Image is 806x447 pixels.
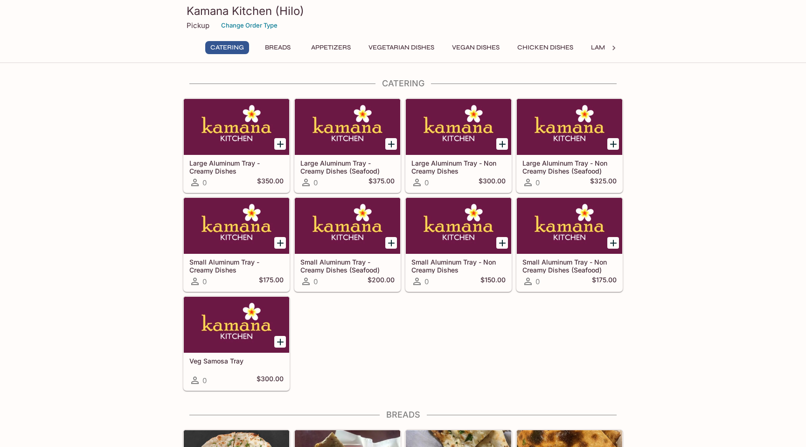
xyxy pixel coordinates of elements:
span: 0 [535,277,540,286]
div: Large Aluminum Tray - Non Creamy Dishes (Seafood) [517,99,622,155]
span: 0 [313,277,318,286]
h5: $200.00 [368,276,395,287]
h5: Veg Samosa Tray [189,357,284,365]
button: Add Small Aluminum Tray - Non Creamy Dishes [496,237,508,249]
span: 0 [313,178,318,187]
div: Large Aluminum Tray - Creamy Dishes [184,99,289,155]
h5: Small Aluminum Tray - Creamy Dishes [189,258,284,273]
h5: $300.00 [257,375,284,386]
div: Large Aluminum Tray - Creamy Dishes (Seafood) [295,99,400,155]
a: Small Aluminum Tray - Creamy Dishes0$175.00 [183,197,290,292]
div: Small Aluminum Tray - Non Creamy Dishes [406,198,511,254]
button: Add Small Aluminum Tray - Creamy Dishes (Seafood) [385,237,397,249]
a: Large Aluminum Tray - Creamy Dishes0$350.00 [183,98,290,193]
h5: Small Aluminum Tray - Non Creamy Dishes [411,258,506,273]
button: Add Small Aluminum Tray - Non Creamy Dishes (Seafood) [607,237,619,249]
span: 0 [424,277,429,286]
a: Veg Samosa Tray0$300.00 [183,296,290,391]
button: Add Large Aluminum Tray - Non Creamy Dishes [496,138,508,150]
button: Change Order Type [217,18,282,33]
h5: $375.00 [368,177,395,188]
h5: $175.00 [259,276,284,287]
h5: $300.00 [479,177,506,188]
button: Vegan Dishes [447,41,505,54]
span: 0 [535,178,540,187]
a: Large Aluminum Tray - Creamy Dishes (Seafood)0$375.00 [294,98,401,193]
button: Add Large Aluminum Tray - Creamy Dishes (Seafood) [385,138,397,150]
a: Large Aluminum Tray - Non Creamy Dishes (Seafood)0$325.00 [516,98,623,193]
span: 0 [202,277,207,286]
span: 0 [202,178,207,187]
a: Large Aluminum Tray - Non Creamy Dishes0$300.00 [405,98,512,193]
button: Catering [205,41,249,54]
button: Vegetarian Dishes [363,41,439,54]
div: Small Aluminum Tray - Non Creamy Dishes (Seafood) [517,198,622,254]
h5: Small Aluminum Tray - Non Creamy Dishes (Seafood) [522,258,617,273]
h5: Large Aluminum Tray - Creamy Dishes (Seafood) [300,159,395,175]
h5: Large Aluminum Tray - Non Creamy Dishes (Seafood) [522,159,617,175]
span: 0 [424,178,429,187]
button: Breads [257,41,299,54]
button: Add Large Aluminum Tray - Non Creamy Dishes (Seafood) [607,138,619,150]
h4: Breads [183,410,623,420]
h5: Large Aluminum Tray - Non Creamy Dishes [411,159,506,175]
h5: Small Aluminum Tray - Creamy Dishes (Seafood) [300,258,395,273]
a: Small Aluminum Tray - Non Creamy Dishes0$150.00 [405,197,512,292]
h3: Kamana Kitchen (Hilo) [187,4,619,18]
span: 0 [202,376,207,385]
h4: Catering [183,78,623,89]
a: Small Aluminum Tray - Non Creamy Dishes (Seafood)0$175.00 [516,197,623,292]
h5: $350.00 [257,177,284,188]
button: Lamb Dishes [586,41,639,54]
button: Chicken Dishes [512,41,578,54]
div: Small Aluminum Tray - Creamy Dishes [184,198,289,254]
div: Small Aluminum Tray - Creamy Dishes (Seafood) [295,198,400,254]
h5: $175.00 [592,276,617,287]
h5: $325.00 [590,177,617,188]
h5: Large Aluminum Tray - Creamy Dishes [189,159,284,175]
p: Pickup [187,21,209,30]
button: Add Small Aluminum Tray - Creamy Dishes [274,237,286,249]
a: Small Aluminum Tray - Creamy Dishes (Seafood)0$200.00 [294,197,401,292]
button: Add Veg Samosa Tray [274,336,286,348]
button: Add Large Aluminum Tray - Creamy Dishes [274,138,286,150]
button: Appetizers [306,41,356,54]
div: Veg Samosa Tray [184,297,289,353]
div: Large Aluminum Tray - Non Creamy Dishes [406,99,511,155]
h5: $150.00 [480,276,506,287]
